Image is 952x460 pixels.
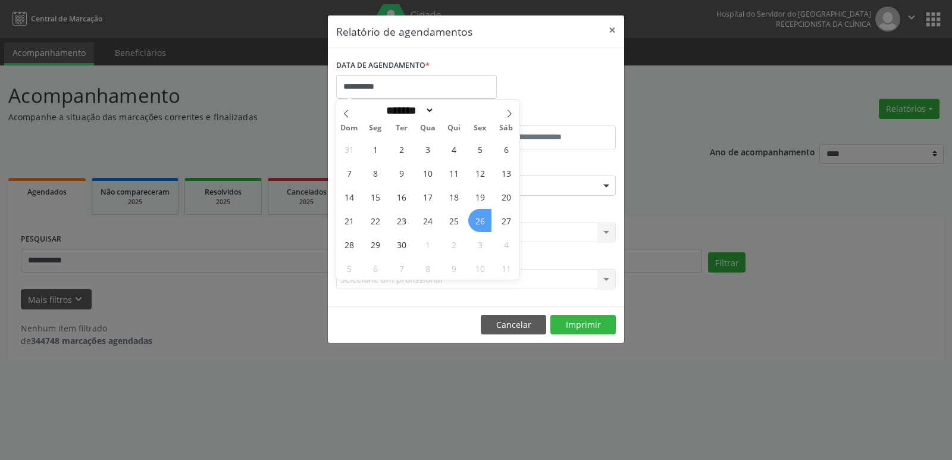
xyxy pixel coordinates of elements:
span: Setembro 16, 2025 [390,185,413,208]
span: Setembro 30, 2025 [390,233,413,256]
span: Setembro 6, 2025 [494,137,518,161]
button: Close [600,15,624,45]
span: Setembro 8, 2025 [364,161,387,184]
span: Outubro 10, 2025 [468,256,491,280]
span: Ter [389,124,415,132]
label: DATA DE AGENDAMENTO [336,57,430,75]
span: Outubro 5, 2025 [337,256,361,280]
span: Qui [441,124,467,132]
span: Outubro 1, 2025 [416,233,439,256]
span: Setembro 1, 2025 [364,137,387,161]
input: Year [434,104,474,117]
span: Seg [362,124,389,132]
span: Setembro 21, 2025 [337,209,361,232]
h5: Relatório de agendamentos [336,24,472,39]
select: Month [382,104,434,117]
span: Setembro 24, 2025 [416,209,439,232]
button: Imprimir [550,315,616,335]
span: Sáb [493,124,519,132]
span: Setembro 2, 2025 [390,137,413,161]
span: Dom [336,124,362,132]
span: Setembro 27, 2025 [494,209,518,232]
span: Setembro 9, 2025 [390,161,413,184]
span: Setembro 5, 2025 [468,137,491,161]
span: Setembro 13, 2025 [494,161,518,184]
span: Outubro 7, 2025 [390,256,413,280]
button: Cancelar [481,315,546,335]
span: Setembro 20, 2025 [494,185,518,208]
span: Setembro 26, 2025 [468,209,491,232]
span: Setembro 17, 2025 [416,185,439,208]
span: Outubro 4, 2025 [494,233,518,256]
span: Setembro 10, 2025 [416,161,439,184]
span: Setembro 19, 2025 [468,185,491,208]
span: Setembro 28, 2025 [337,233,361,256]
span: Qua [415,124,441,132]
span: Setembro 11, 2025 [442,161,465,184]
span: Outubro 8, 2025 [416,256,439,280]
span: Sex [467,124,493,132]
label: ATÉ [479,107,616,126]
span: Outubro 2, 2025 [442,233,465,256]
span: Agosto 31, 2025 [337,137,361,161]
span: Outubro 11, 2025 [494,256,518,280]
span: Setembro 29, 2025 [364,233,387,256]
span: Setembro 18, 2025 [442,185,465,208]
span: Outubro 3, 2025 [468,233,491,256]
span: Setembro 25, 2025 [442,209,465,232]
span: Setembro 22, 2025 [364,209,387,232]
span: Setembro 14, 2025 [337,185,361,208]
span: Setembro 7, 2025 [337,161,361,184]
span: Setembro 15, 2025 [364,185,387,208]
span: Setembro 3, 2025 [416,137,439,161]
span: Outubro 6, 2025 [364,256,387,280]
span: Setembro 4, 2025 [442,137,465,161]
span: Setembro 23, 2025 [390,209,413,232]
span: Setembro 12, 2025 [468,161,491,184]
span: Outubro 9, 2025 [442,256,465,280]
